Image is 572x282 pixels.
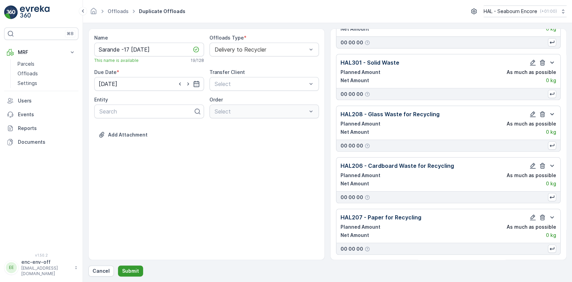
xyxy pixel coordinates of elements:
a: Offloads [15,69,78,78]
p: Net Amount [341,232,369,239]
p: [EMAIL_ADDRESS][DOMAIN_NAME] [21,265,71,276]
p: Events [18,111,76,118]
div: Help Tooltip Icon [365,246,370,252]
p: 0 kg [546,180,556,187]
p: Reports [18,125,76,132]
span: Duplicate Offloads [138,8,187,15]
p: Documents [18,139,76,145]
div: Help Tooltip Icon [365,91,370,97]
a: Documents [4,135,78,149]
p: MRF [18,49,65,56]
p: 00 00 00 [341,194,363,201]
label: Transfer Client [209,69,245,75]
p: Submit [122,268,139,274]
p: As much as possible [507,224,556,230]
p: 00 00 00 [341,39,363,46]
div: Help Tooltip Icon [365,40,370,45]
button: EEenc-env-off[EMAIL_ADDRESS][DOMAIN_NAME] [4,259,78,276]
button: HAL - Seabourn Encore(+01:00) [484,6,566,17]
label: Entity [94,97,108,102]
img: logo_light-DOdMpM7g.png [20,6,50,19]
p: Settings [18,80,37,87]
p: Net Amount [341,129,369,135]
p: ( +01:00 ) [540,9,557,14]
p: Net Amount [341,77,369,84]
p: 19 / 128 [191,58,204,63]
p: 0 kg [546,77,556,84]
a: Parcels [15,59,78,69]
label: Due Date [94,69,117,75]
p: Planned Amount [341,120,380,127]
p: HAL - Seabourn Encore [484,8,537,15]
p: 0 kg [546,129,556,135]
p: Planned Amount [341,69,380,76]
a: Reports [4,121,78,135]
input: dd/mm/yyyy [94,77,204,91]
p: 00 00 00 [341,91,363,98]
a: Offloads [108,8,129,14]
button: Cancel [88,265,114,276]
span: v 1.50.2 [4,253,78,257]
a: Settings [15,78,78,88]
p: Search [99,107,193,116]
p: 0 kg [546,232,556,239]
p: Net Amount [341,25,369,32]
p: Users [18,97,76,104]
p: HAL208 - Glass Waste for Recycling [341,110,440,118]
span: This name is available [94,58,139,63]
div: Help Tooltip Icon [365,195,370,200]
p: ⌘B [67,31,74,36]
a: Users [4,94,78,108]
p: 0 kg [546,25,556,32]
p: As much as possible [507,172,556,179]
p: enc-env-off [21,259,71,265]
button: Submit [118,265,143,276]
img: logo [4,6,18,19]
div: Help Tooltip Icon [365,143,370,149]
p: 00 00 00 [341,246,363,252]
p: Planned Amount [341,172,380,179]
p: 00 00 00 [341,142,363,149]
p: Net Amount [341,180,369,187]
p: Add Attachment [108,131,148,138]
p: Select [215,80,307,88]
p: Cancel [93,268,110,274]
button: MRF [4,45,78,59]
p: Parcels [18,61,34,67]
p: HAL301 - Solid Waste [341,58,399,67]
p: As much as possible [507,120,556,127]
div: EE [6,262,17,273]
a: Events [4,108,78,121]
p: HAL207 - Paper for Recycling [341,213,421,221]
p: Offloads [18,70,38,77]
p: HAL206 - Cardboard Waste for Recycling [341,162,454,170]
p: Planned Amount [341,224,380,230]
a: Homepage [90,10,97,16]
label: Offloads Type [209,35,244,41]
p: As much as possible [507,69,556,76]
label: Order [209,97,223,102]
button: Upload File [94,129,152,140]
label: Name [94,35,108,41]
